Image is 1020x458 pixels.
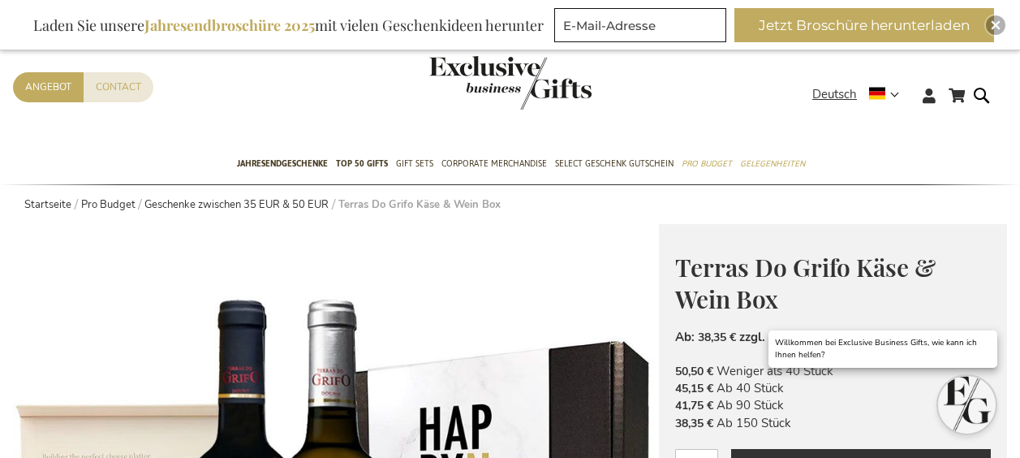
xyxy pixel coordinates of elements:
div: Laden Sie unsere mit vielen Geschenkideen herunter [26,8,551,42]
li: Ab 90 Stück [675,397,991,414]
li: Ab 150 Stück [675,415,991,432]
span: Corporate Merchandise [441,155,547,172]
span: 38,35 € [698,330,736,345]
a: store logo [429,56,510,110]
input: E-Mail-Adresse [554,8,726,42]
span: Terras Do Grifo Käse & Wein Box [675,251,936,315]
span: 45,15 € [675,381,713,396]
li: Ab 40 Stück [675,380,991,397]
img: Exclusive Business gifts logo [429,56,592,110]
a: Angebot [13,72,84,102]
span: zzgl. MwSt. [739,329,805,345]
span: Ab: [675,329,695,345]
span: Gelegenheiten [740,155,805,172]
button: Jetzt Broschüre herunterladen [734,8,994,42]
div: Deutsch [812,85,910,104]
div: Close [986,15,1005,35]
span: Gift Sets [396,155,433,172]
span: TOP 50 Gifts [336,155,388,172]
a: Pro Budget [81,197,136,212]
form: marketing offers and promotions [554,8,731,47]
span: Deutsch [812,85,857,104]
li: Weniger als 40 Stück [675,363,991,380]
span: Select Geschenk Gutschein [555,155,674,172]
img: Close [991,20,1001,30]
span: Pro Budget [682,155,732,172]
span: 41,75 € [675,398,713,413]
a: Contact [84,72,153,102]
span: Jahresendgeschenke [237,155,328,172]
b: Jahresendbroschüre 2025 [144,15,315,35]
a: Startseite [24,197,71,212]
strong: Terras Do Grifo Käse & Wein Box [338,197,501,212]
span: 50,50 € [675,364,713,379]
a: Geschenke zwischen 35 EUR & 50 EUR [144,197,329,212]
span: 38,35 € [675,416,713,431]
